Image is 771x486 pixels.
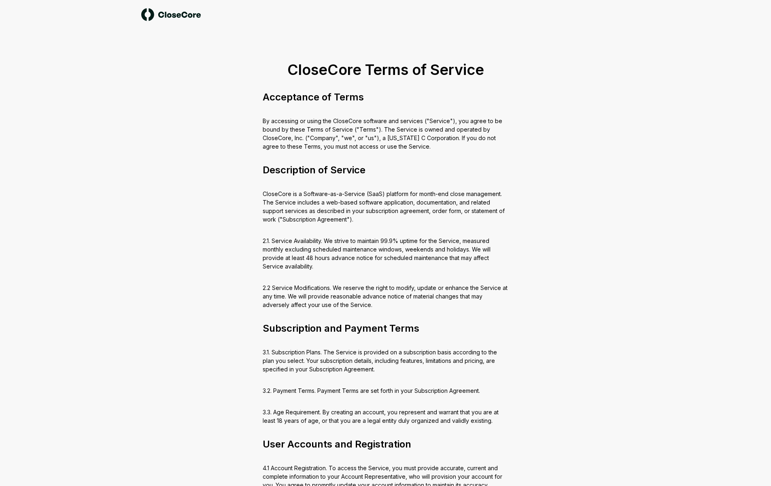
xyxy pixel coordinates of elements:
[263,237,509,271] div: 2.1. Service Availability. We strive to maintain 99.9% uptime for the Service, measured monthly e...
[263,164,509,177] h2: Description of Service
[263,62,509,78] h1: CloseCore Terms of Service
[263,322,509,335] h2: Subscription and Payment Terms
[141,8,201,21] img: logo
[263,190,509,224] div: CloseCore is a Software-as-a-Service (SaaS) platform for month-end close management. The Service ...
[263,283,509,309] div: 2.2 Service Modifications. We reserve the right to modify, update or enhance the Service at any t...
[263,438,509,451] h2: User Accounts and Registration
[263,408,509,425] div: 3.3. Age Requirement. By creating an account, you represent and warrant that you are at least 18 ...
[263,91,509,104] h2: Acceptance of Terms
[263,386,509,395] div: 3.2. Payment Terms. Payment Terms are set forth in your Subscription Agreement.
[263,348,509,373] div: 3.1. Subscription Plans. The Service is provided on a subscription basis according to the plan yo...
